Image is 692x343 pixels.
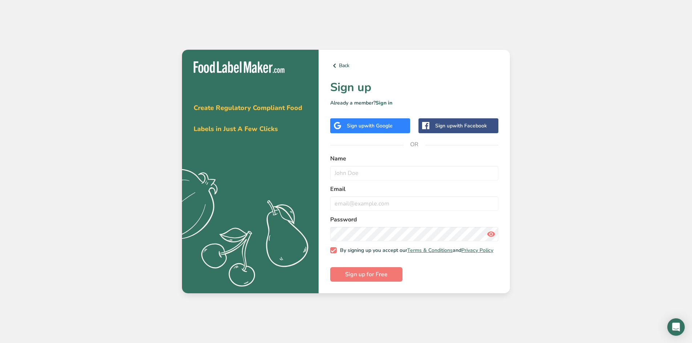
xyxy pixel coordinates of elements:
[330,166,498,180] input: John Doe
[667,318,685,336] div: Open Intercom Messenger
[330,267,402,282] button: Sign up for Free
[345,270,388,279] span: Sign up for Free
[330,79,498,96] h1: Sign up
[364,122,393,129] span: with Google
[337,247,494,254] span: By signing up you accept our and
[404,134,425,155] span: OR
[461,247,493,254] a: Privacy Policy
[347,122,393,130] div: Sign up
[407,247,453,254] a: Terms & Conditions
[376,99,392,106] a: Sign in
[330,215,498,224] label: Password
[330,61,498,70] a: Back
[194,61,284,73] img: Food Label Maker
[453,122,487,129] span: with Facebook
[435,122,487,130] div: Sign up
[194,103,302,133] span: Create Regulatory Compliant Food Labels in Just A Few Clicks
[330,99,498,107] p: Already a member?
[330,154,498,163] label: Name
[330,196,498,211] input: email@example.com
[330,185,498,193] label: Email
